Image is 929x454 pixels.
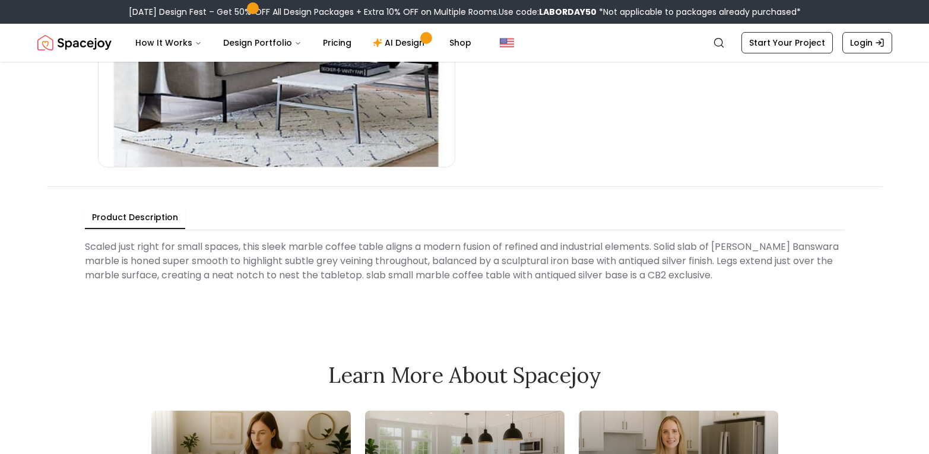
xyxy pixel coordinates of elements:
h2: Learn More About Spacejoy [151,363,778,387]
button: How It Works [126,31,211,55]
button: Product Description [85,207,185,229]
button: Design Portfolio [214,31,311,55]
nav: Main [126,31,481,55]
div: Scaled just right for small spaces, this sleek marble coffee table aligns a modern fusion of refi... [85,235,845,287]
a: Shop [440,31,481,55]
a: AI Design [363,31,437,55]
a: Start Your Project [741,32,833,53]
nav: Global [37,24,892,62]
a: Pricing [313,31,361,55]
img: Spacejoy Logo [37,31,112,55]
span: Use code: [499,6,597,18]
div: [DATE] Design Fest – Get 50% OFF All Design Packages + Extra 10% OFF on Multiple Rooms. [129,6,801,18]
a: Login [842,32,892,53]
a: Spacejoy [37,31,112,55]
b: LABORDAY50 [539,6,597,18]
img: United States [500,36,514,50]
span: *Not applicable to packages already purchased* [597,6,801,18]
